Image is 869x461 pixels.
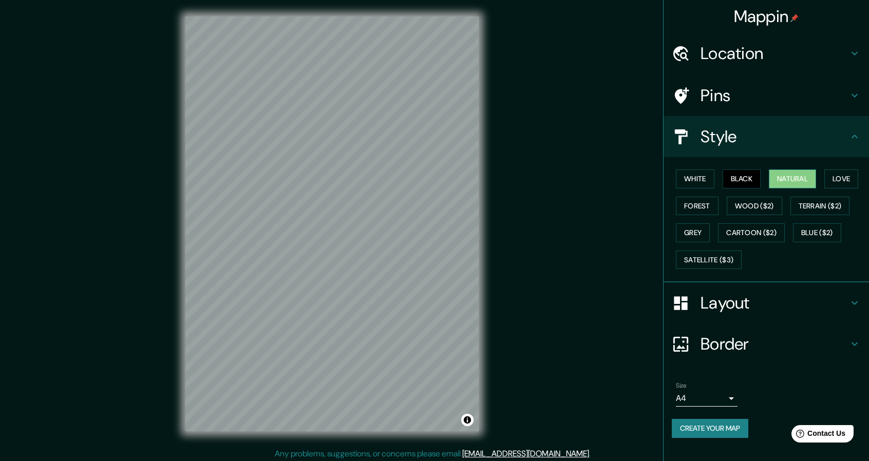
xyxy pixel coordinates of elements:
[701,43,848,64] h4: Location
[676,169,714,188] button: White
[793,223,841,242] button: Blue ($2)
[701,293,848,313] h4: Layout
[790,197,850,216] button: Terrain ($2)
[664,323,869,364] div: Border
[676,197,719,216] button: Forest
[664,116,869,157] div: Style
[591,448,592,460] div: .
[790,14,799,22] img: pin-icon.png
[462,448,589,459] a: [EMAIL_ADDRESS][DOMAIN_NAME]
[672,419,748,438] button: Create your map
[676,251,742,270] button: Satellite ($3)
[734,6,799,27] h4: Mappin
[185,16,479,431] canvas: Map
[718,223,785,242] button: Cartoon ($2)
[676,390,738,407] div: A4
[723,169,761,188] button: Black
[664,33,869,74] div: Location
[701,334,848,354] h4: Border
[592,448,594,460] div: .
[701,85,848,106] h4: Pins
[664,75,869,116] div: Pins
[769,169,816,188] button: Natural
[824,169,858,188] button: Love
[778,421,858,450] iframe: Help widget launcher
[676,381,687,390] label: Size
[701,126,848,147] h4: Style
[275,448,591,460] p: Any problems, suggestions, or concerns please email .
[664,282,869,323] div: Layout
[461,414,474,426] button: Toggle attribution
[727,197,782,216] button: Wood ($2)
[676,223,710,242] button: Grey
